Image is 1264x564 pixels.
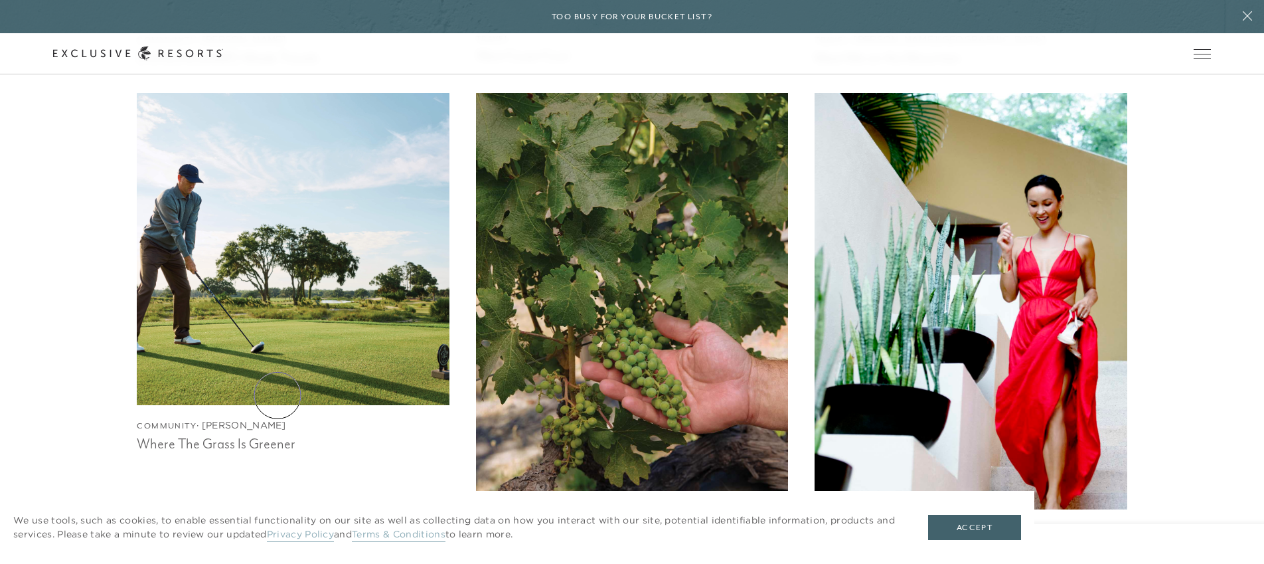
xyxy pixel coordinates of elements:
span: · [PERSON_NAME] [197,419,286,431]
a: Food & Wine· [PERSON_NAME]Napa's Next Great Generation [476,93,788,557]
a: Terms & Conditions [352,528,445,542]
button: Open navigation [1194,49,1211,58]
a: Travel· The Editors of Exclusive ResortsThe Decade of Discernment [815,93,1127,557]
button: Accept [928,515,1021,540]
h4: Community [137,419,449,432]
a: Community· [PERSON_NAME]Where The Grass Is Greener [137,93,449,453]
p: We use tools, such as cookies, to enable essential functionality on our site as well as collectin... [13,514,902,541]
h3: Where The Grass Is Greener [137,432,449,452]
h6: Too busy for your bucket list? [552,11,712,23]
a: Privacy Policy [267,528,334,542]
